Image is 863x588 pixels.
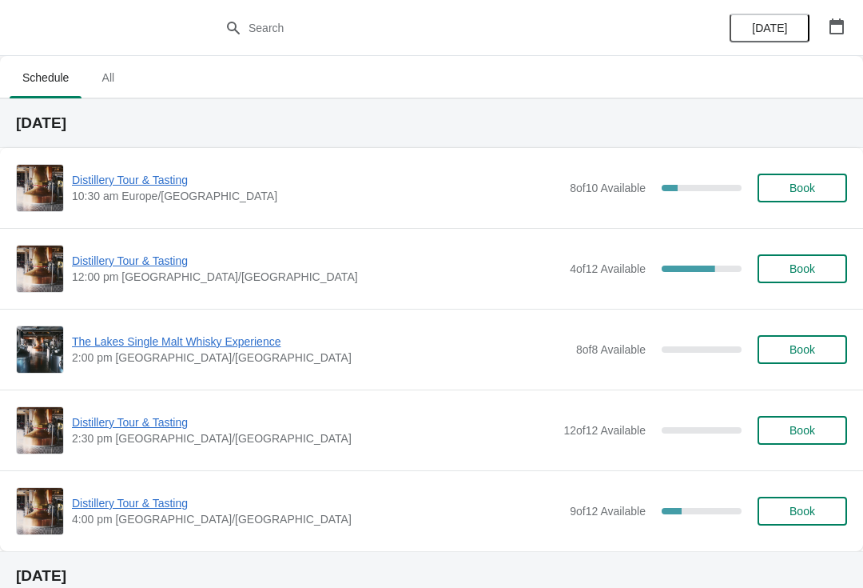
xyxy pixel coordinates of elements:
button: [DATE] [730,14,809,42]
span: 8 of 10 Available [570,182,646,194]
span: Book [789,505,815,518]
img: Distillery Tour & Tasting | | 12:00 pm Europe/London [17,246,63,292]
img: Distillery Tour & Tasting | | 4:00 pm Europe/London [17,488,63,534]
span: 8 of 8 Available [576,343,646,356]
span: The Lakes Single Malt Whisky Experience [72,334,568,350]
span: [DATE] [752,22,787,34]
span: 9 of 12 Available [570,505,646,518]
img: The Lakes Single Malt Whisky Experience | | 2:00 pm Europe/London [17,326,63,373]
span: Book [789,182,815,194]
span: Distillery Tour & Tasting [72,495,562,511]
button: Book [758,416,847,445]
button: Book [758,497,847,526]
input: Search [248,14,647,42]
span: Book [789,343,815,356]
span: Book [789,424,815,437]
span: 4:00 pm [GEOGRAPHIC_DATA]/[GEOGRAPHIC_DATA] [72,511,562,527]
span: 12 of 12 Available [563,424,646,437]
img: Distillery Tour & Tasting | | 10:30 am Europe/London [17,165,63,211]
span: Distillery Tour & Tasting [72,253,562,269]
img: Distillery Tour & Tasting | | 2:30 pm Europe/London [17,407,63,454]
span: 4 of 12 Available [570,262,646,275]
h2: [DATE] [16,568,847,584]
button: Book [758,254,847,283]
span: 12:00 pm [GEOGRAPHIC_DATA]/[GEOGRAPHIC_DATA] [72,269,562,285]
button: Book [758,174,847,202]
button: Book [758,335,847,364]
span: Book [789,262,815,275]
span: Distillery Tour & Tasting [72,414,555,430]
span: All [88,63,128,92]
span: Distillery Tour & Tasting [72,172,562,188]
span: 2:30 pm [GEOGRAPHIC_DATA]/[GEOGRAPHIC_DATA] [72,430,555,446]
span: Schedule [10,63,82,92]
h2: [DATE] [16,115,847,131]
span: 10:30 am Europe/[GEOGRAPHIC_DATA] [72,188,562,204]
span: 2:00 pm [GEOGRAPHIC_DATA]/[GEOGRAPHIC_DATA] [72,350,568,366]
